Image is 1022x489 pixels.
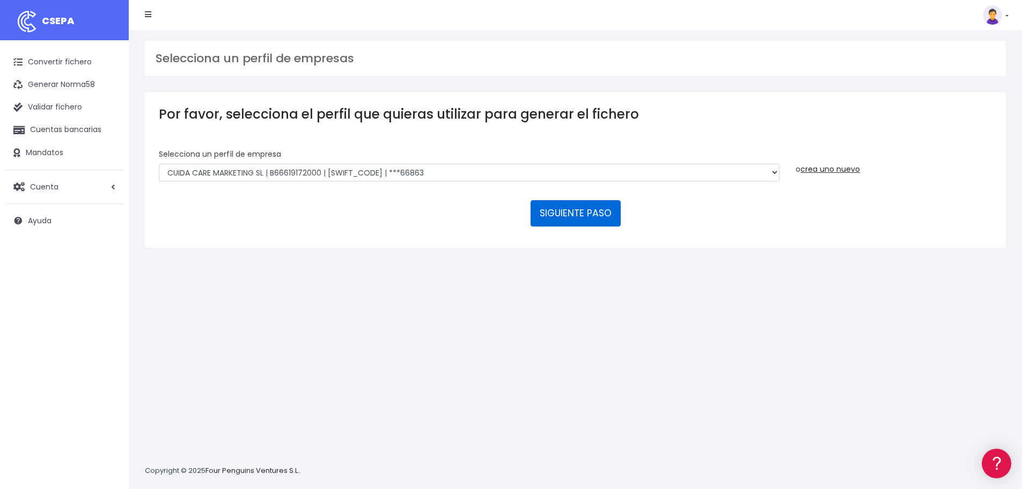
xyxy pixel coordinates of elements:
button: Contáctanos [11,287,204,306]
button: SIGUIENTE PASO [531,200,621,226]
img: logo [13,8,40,35]
p: Copyright © 2025 . [145,465,301,477]
a: Generar Norma58 [5,74,123,96]
a: Mandatos [5,142,123,164]
a: Validar fichero [5,96,123,119]
div: Información general [11,75,204,85]
div: o [796,149,992,175]
img: profile [983,5,1002,25]
a: Videotutoriales [11,169,204,186]
a: Ayuda [5,209,123,232]
a: Problemas habituales [11,152,204,169]
span: Ayuda [28,215,52,226]
span: CSEPA [42,14,75,27]
h3: Por favor, selecciona el perfil que quieras utilizar para generar el fichero [159,106,992,122]
a: API [11,274,204,291]
a: Perfiles de empresas [11,186,204,202]
a: crea uno nuevo [800,164,860,174]
label: Selecciona un perfíl de empresa [159,149,281,160]
a: POWERED BY ENCHANT [148,309,207,319]
a: Formatos [11,136,204,152]
h3: Selecciona un perfil de empresas [156,52,995,65]
a: Four Penguins Ventures S.L. [205,465,299,476]
div: Facturación [11,213,204,223]
a: Información general [11,91,204,108]
div: Programadores [11,258,204,268]
a: Convertir fichero [5,51,123,74]
a: Cuentas bancarias [5,119,123,141]
div: Convertir ficheros [11,119,204,129]
a: Cuenta [5,176,123,198]
a: General [11,230,204,247]
span: Cuenta [30,181,58,192]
